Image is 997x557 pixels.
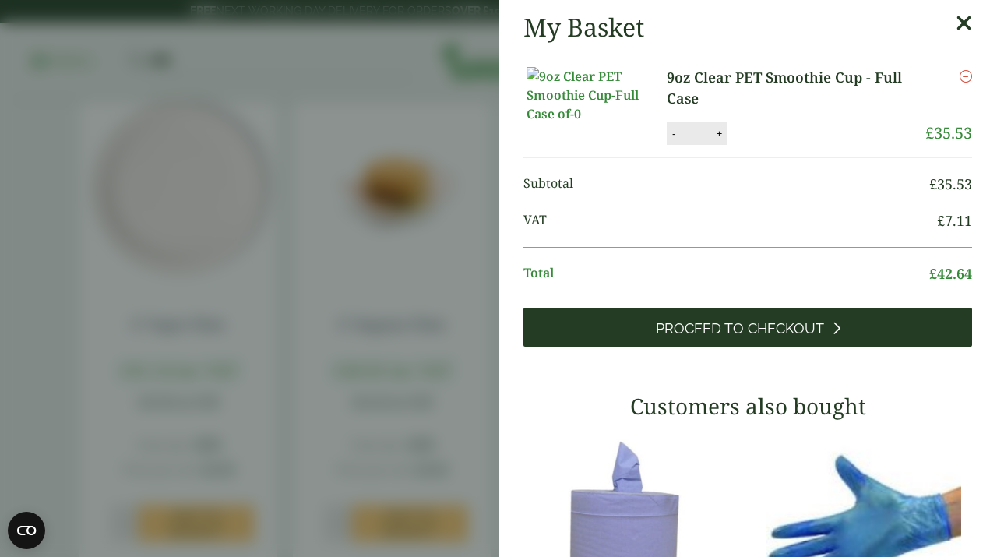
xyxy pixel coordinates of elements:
h3: Customers also bought [523,393,972,420]
button: Open CMP widget [8,512,45,549]
bdi: 35.53 [925,122,972,143]
bdi: 35.53 [929,175,972,193]
span: £ [925,122,934,143]
h2: My Basket [523,12,644,42]
span: Total [523,263,929,284]
button: - [668,127,680,140]
span: Proceed to Checkout [656,320,824,337]
bdi: 42.64 [929,264,972,283]
span: Subtotal [523,174,929,195]
a: Remove this item [960,67,972,86]
span: £ [929,264,937,283]
button: + [711,127,727,140]
span: £ [929,175,937,193]
span: £ [937,211,945,230]
span: VAT [523,210,937,231]
img: 9oz Clear PET Smoothie Cup-Full Case of-0 [527,67,667,123]
a: Proceed to Checkout [523,308,972,347]
bdi: 7.11 [937,211,972,230]
a: 9oz Clear PET Smoothie Cup - Full Case [667,67,925,109]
